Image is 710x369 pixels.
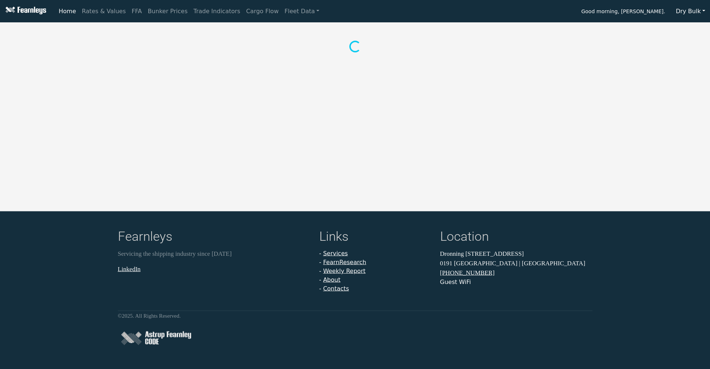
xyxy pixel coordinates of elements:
[581,6,665,18] span: Good morning, [PERSON_NAME].
[319,229,431,246] h4: Links
[118,265,141,272] a: LinkedIn
[323,259,366,266] a: FearnResearch
[671,4,710,18] button: Dry Bulk
[319,258,431,267] li: -
[319,267,431,276] li: -
[145,4,190,19] a: Bunker Prices
[56,4,79,19] a: Home
[319,249,431,258] li: -
[440,229,592,246] h4: Location
[282,4,322,19] a: Fleet Data
[118,229,311,246] h4: Fearnleys
[319,284,431,293] li: -
[440,249,592,259] p: Dronning [STREET_ADDRESS]
[319,276,431,284] li: -
[243,4,282,19] a: Cargo Flow
[440,278,471,287] button: Guest WiFi
[129,4,145,19] a: FFA
[440,258,592,268] p: 0191 [GEOGRAPHIC_DATA] | [GEOGRAPHIC_DATA]
[440,269,495,276] a: [PHONE_NUMBER]
[190,4,243,19] a: Trade Indicators
[118,249,311,259] p: Servicing the shipping industry since [DATE]
[4,7,46,16] img: Fearnleys Logo
[323,285,349,292] a: Contacts
[323,250,347,257] a: Services
[118,313,181,319] small: © 2025 . All Rights Reserved.
[323,276,340,283] a: About
[323,267,365,274] a: Weekly Report
[79,4,129,19] a: Rates & Values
